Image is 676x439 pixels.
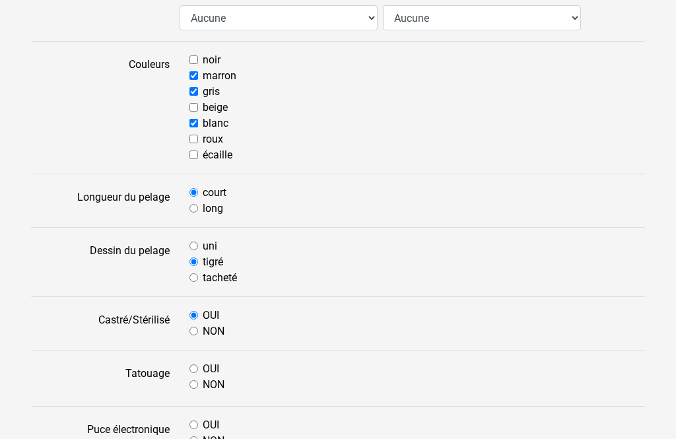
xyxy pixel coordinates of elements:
label: marron [203,68,236,84]
label: uni [203,238,217,254]
input: uni [189,242,198,250]
input: OUI [189,364,198,373]
label: gris [203,84,220,100]
label: noir [203,52,220,68]
label: OUI [203,417,219,433]
label: blanc [203,116,228,131]
label: beige [203,100,228,116]
input: tigré [189,257,198,266]
label: roux [203,131,223,147]
input: tacheté [189,273,198,282]
label: Longueur du pelage [21,185,180,217]
input: NON [189,380,198,389]
label: OUI [203,361,219,377]
label: Dessin du pelage [21,238,180,286]
input: long [189,204,198,213]
label: OUI [203,308,219,323]
label: court [203,185,226,201]
label: tigré [203,254,223,270]
label: Castré/Stérilisé [21,308,180,339]
label: écaille [203,147,232,163]
label: Tatouage [21,361,180,395]
label: tacheté [203,270,237,286]
input: NON [189,327,198,335]
label: NON [203,323,224,339]
input: OUI [189,421,198,429]
label: NON [203,377,224,393]
input: OUI [189,311,198,320]
label: long [203,201,223,217]
label: Couleurs [21,52,180,163]
input: court [189,188,198,197]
